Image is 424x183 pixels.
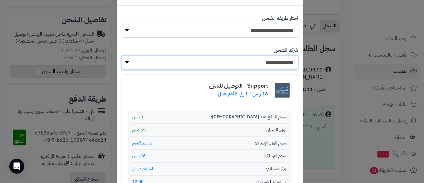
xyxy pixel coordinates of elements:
[209,83,268,89] h4: Support - التوصيل للمنزل
[266,166,287,172] span: نوع الاستلام:
[209,90,268,98] p: 16 ر.س - 1 إلى 2أيام عمل
[273,81,291,99] img: شعار شركة الشحن
[255,140,287,146] span: رسوم الوزن الإضافي:
[274,47,298,54] label: شركه الشحن
[211,114,287,120] span: رسوم الدفع عند [DEMOGRAPHIC_DATA]:
[264,127,287,133] span: الوزن المجاني:
[9,159,24,174] div: Open Intercom Messenger
[265,153,287,159] span: رسوم الإرجاع:
[132,114,143,120] span: 3 ر.س
[132,153,146,159] span: 16 ر.س
[132,166,153,172] span: استلام مجاني
[132,127,146,133] span: 15 كجم
[132,140,152,146] span: 1 ر.س/كجم
[262,15,298,22] label: اختار طريقه الشحن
